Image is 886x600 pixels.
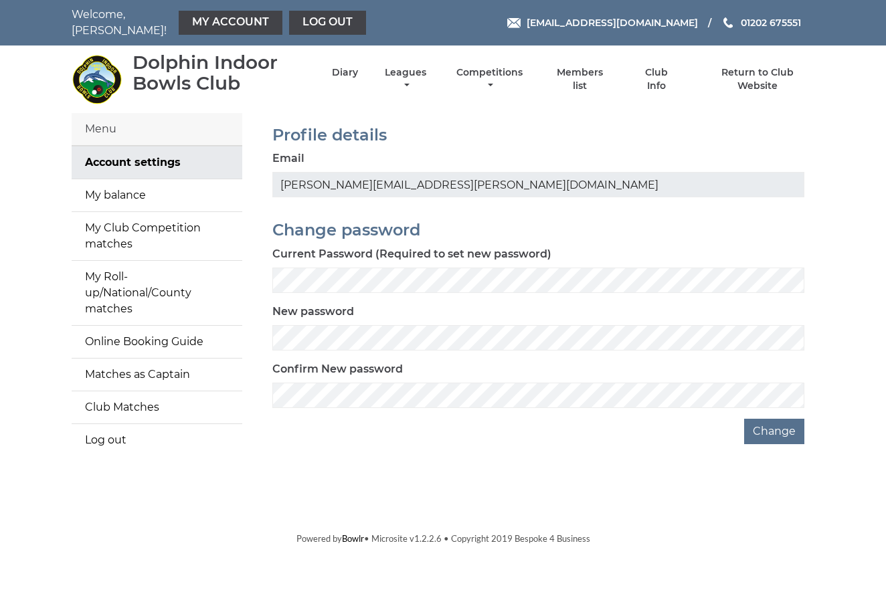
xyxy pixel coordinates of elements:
[272,221,804,239] h2: Change password
[634,66,678,92] a: Club Info
[72,179,242,211] a: My balance
[72,212,242,260] a: My Club Competition matches
[721,15,801,30] a: Phone us 01202 675551
[507,18,521,28] img: Email
[507,15,698,30] a: Email [EMAIL_ADDRESS][DOMAIN_NAME]
[72,7,369,39] nav: Welcome, [PERSON_NAME]!
[72,113,242,146] div: Menu
[272,126,804,144] h2: Profile details
[72,146,242,179] a: Account settings
[342,533,364,544] a: Bowlr
[132,52,308,94] div: Dolphin Indoor Bowls Club
[72,424,242,456] a: Log out
[289,11,366,35] a: Log out
[381,66,430,92] a: Leagues
[272,151,304,167] label: Email
[453,66,526,92] a: Competitions
[272,304,354,320] label: New password
[72,391,242,423] a: Club Matches
[701,66,814,92] a: Return to Club Website
[72,261,242,325] a: My Roll-up/National/County matches
[332,66,358,79] a: Diary
[549,66,611,92] a: Members list
[527,17,698,29] span: [EMAIL_ADDRESS][DOMAIN_NAME]
[741,17,801,29] span: 01202 675551
[744,419,804,444] button: Change
[272,361,403,377] label: Confirm New password
[72,54,122,104] img: Dolphin Indoor Bowls Club
[72,326,242,358] a: Online Booking Guide
[272,246,551,262] label: Current Password (Required to set new password)
[72,359,242,391] a: Matches as Captain
[179,11,282,35] a: My Account
[723,17,733,28] img: Phone us
[296,533,590,544] span: Powered by • Microsite v1.2.2.6 • Copyright 2019 Bespoke 4 Business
